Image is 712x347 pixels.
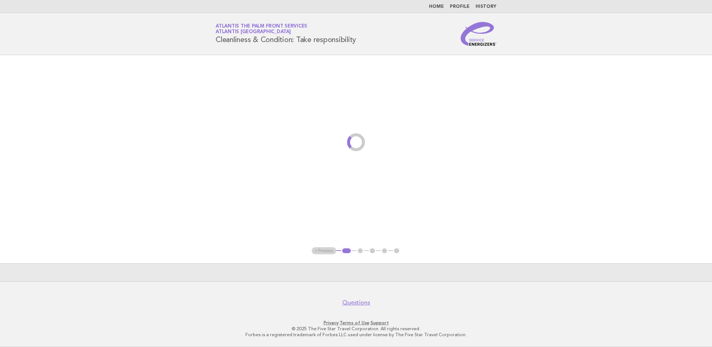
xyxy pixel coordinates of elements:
[216,30,291,35] span: Atlantis [GEOGRAPHIC_DATA]
[324,320,338,325] a: Privacy
[340,320,369,325] a: Terms of Use
[429,4,444,9] a: Home
[342,299,370,306] a: Questions
[450,4,470,9] a: Profile
[216,24,307,34] a: Atlantis The Palm Front ServicesAtlantis [GEOGRAPHIC_DATA]
[476,4,496,9] a: History
[128,326,584,332] p: © 2025 The Five Star Travel Corporation. All rights reserved.
[128,320,584,326] p: · ·
[461,22,496,46] img: Service Energizers
[128,332,584,338] p: Forbes is a registered trademark of Forbes LLC used under license by The Five Star Travel Corpora...
[216,24,356,44] h1: Cleanliness & Condition: Take responsibility
[371,320,389,325] a: Support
